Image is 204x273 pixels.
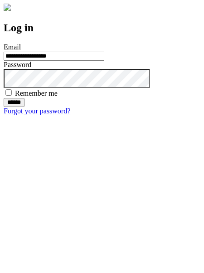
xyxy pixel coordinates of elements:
label: Password [4,61,31,68]
a: Forgot your password? [4,107,70,115]
label: Email [4,43,21,51]
img: logo-4e3dc11c47720685a147b03b5a06dd966a58ff35d612b21f08c02c0306f2b779.png [4,4,11,11]
h2: Log in [4,22,200,34]
label: Remember me [15,89,58,97]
